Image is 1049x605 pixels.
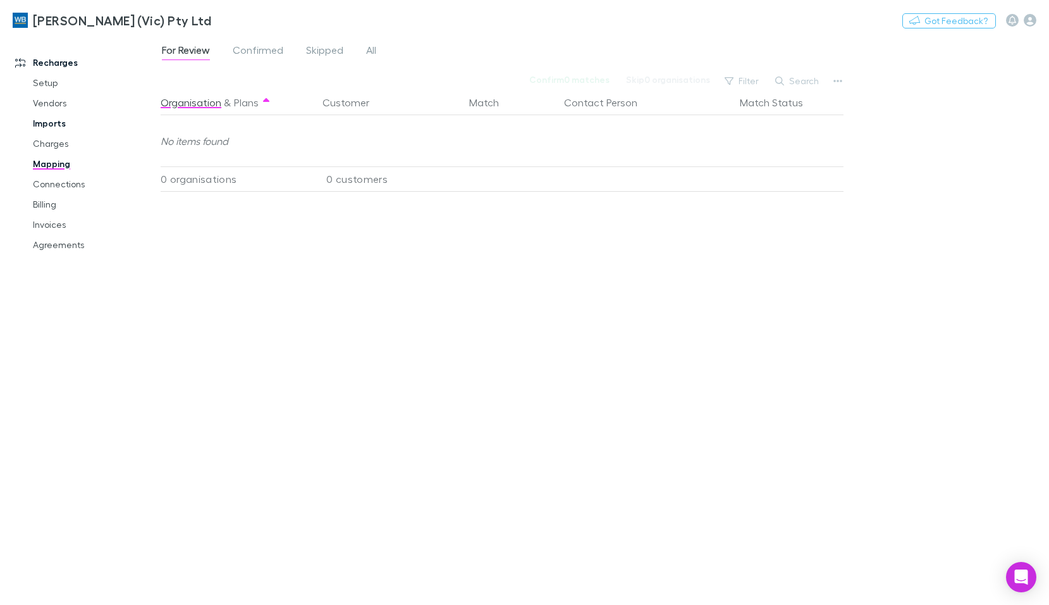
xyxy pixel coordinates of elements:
[20,235,168,255] a: Agreements
[33,13,211,28] h3: [PERSON_NAME] (Vic) Pty Ltd
[521,72,618,87] button: Confirm0 matches
[5,5,219,35] a: [PERSON_NAME] (Vic) Pty Ltd
[3,53,168,73] a: Recharges
[20,154,168,174] a: Mapping
[718,73,766,89] button: Filter
[618,72,718,87] button: Skip0 organisations
[366,44,376,60] span: All
[740,90,818,115] button: Match Status
[322,90,384,115] button: Customer
[20,174,168,194] a: Connections
[902,13,996,28] button: Got Feedback?
[469,90,514,115] button: Match
[233,44,283,60] span: Confirmed
[769,73,826,89] button: Search
[20,73,168,93] a: Setup
[20,215,168,235] a: Invoices
[312,166,464,192] div: 0 customers
[161,90,307,115] div: &
[306,44,343,60] span: Skipped
[20,134,168,154] a: Charges
[20,93,168,113] a: Vendors
[161,116,837,166] div: No items found
[161,166,312,192] div: 0 organisations
[162,44,210,60] span: For Review
[13,13,28,28] img: William Buck (Vic) Pty Ltd's Logo
[20,194,168,215] a: Billing
[234,90,259,115] button: Plans
[161,90,221,115] button: Organisation
[1006,562,1036,592] div: Open Intercom Messenger
[20,113,168,134] a: Imports
[564,90,653,115] button: Contact Person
